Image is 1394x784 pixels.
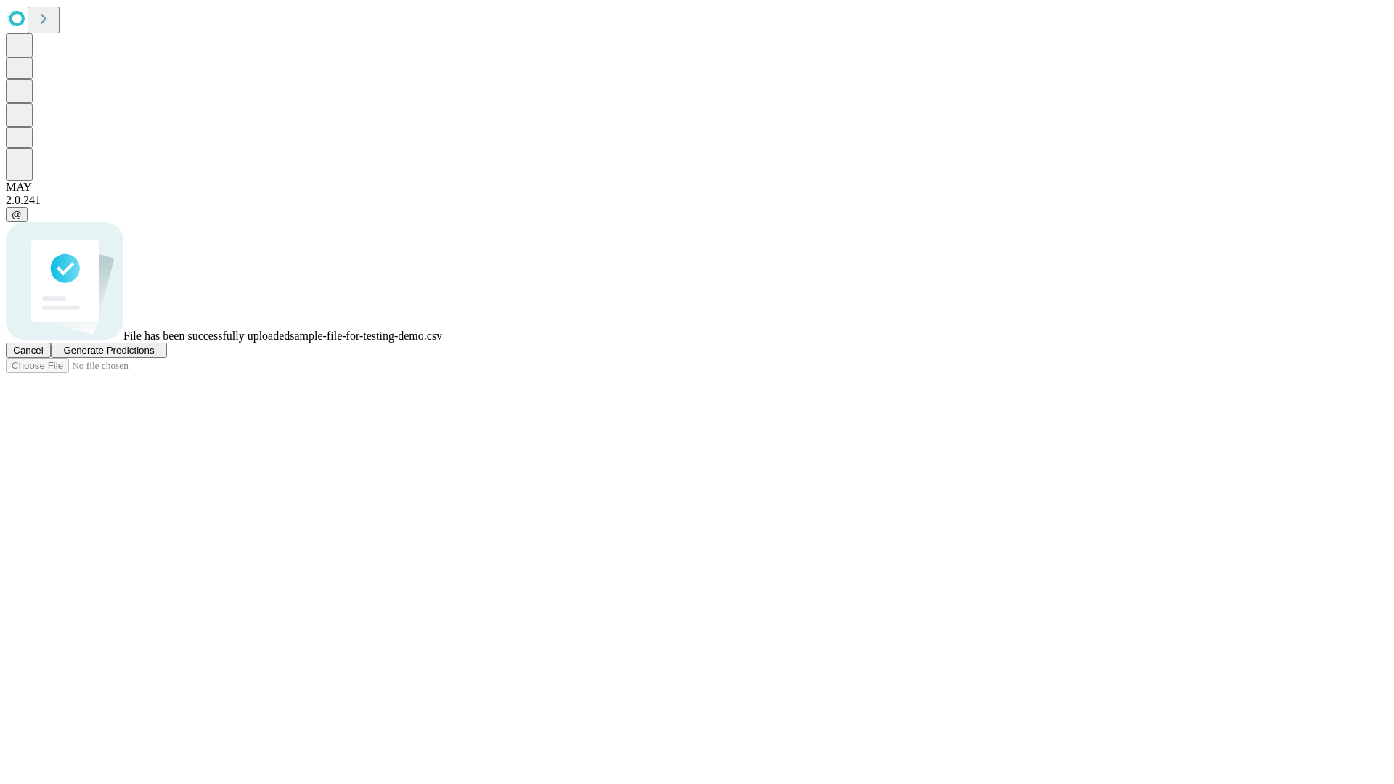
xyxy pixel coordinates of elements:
button: Cancel [6,343,51,358]
span: Cancel [13,345,44,356]
button: @ [6,207,28,222]
span: @ [12,209,22,220]
div: MAY [6,181,1388,194]
button: Generate Predictions [51,343,167,358]
span: Generate Predictions [63,345,154,356]
span: File has been successfully uploaded [123,330,290,342]
div: 2.0.241 [6,194,1388,207]
span: sample-file-for-testing-demo.csv [290,330,442,342]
